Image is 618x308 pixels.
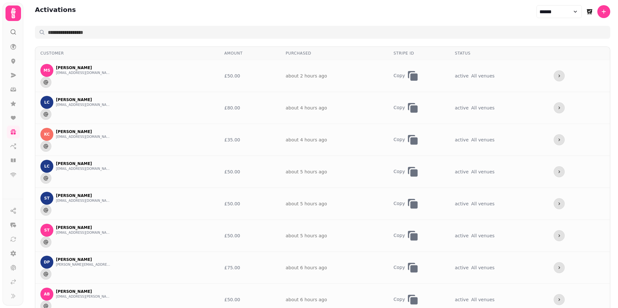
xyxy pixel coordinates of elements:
[56,289,111,294] p: [PERSON_NAME]
[44,260,50,264] span: DP
[224,296,275,303] div: £50.00
[286,265,327,270] a: about 6 hours ago
[554,230,565,241] button: more
[56,193,111,198] p: [PERSON_NAME]
[56,65,111,70] p: [PERSON_NAME]
[554,102,565,113] button: more
[471,105,495,111] span: All venues
[471,264,495,271] span: All venues
[394,51,445,56] div: Stripe ID
[394,197,407,210] button: Copy
[224,264,275,271] div: £75.00
[286,137,327,142] a: about 4 hours ago
[286,51,383,56] div: Purchased
[554,134,565,145] button: more
[286,105,327,110] a: about 4 hours ago
[471,73,495,79] span: All venues
[40,77,51,88] button: Send to
[56,198,111,203] button: [EMAIL_ADDRESS][DOMAIN_NAME]
[471,169,495,175] span: All venues
[286,169,327,174] a: about 5 hours ago
[286,297,327,302] a: about 6 hours ago
[44,68,50,73] span: MS
[286,201,327,206] a: about 5 hours ago
[40,109,51,120] button: Send to
[554,198,565,209] button: more
[56,230,111,235] button: [EMAIL_ADDRESS][DOMAIN_NAME]
[56,129,111,134] p: [PERSON_NAME]
[394,165,407,178] button: Copy
[44,228,50,232] span: ST
[224,232,275,239] div: £50.00
[455,233,469,238] span: active
[56,134,111,139] button: [EMAIL_ADDRESS][DOMAIN_NAME]
[455,137,469,142] span: active
[56,161,111,166] p: [PERSON_NAME]
[394,261,407,274] button: Copy
[286,233,327,238] a: about 5 hours ago
[554,166,565,177] button: more
[455,169,469,174] span: active
[35,5,76,18] h2: Activations
[554,294,565,305] button: more
[455,105,469,110] span: active
[394,69,407,82] button: Copy
[455,201,469,206] span: active
[471,296,495,303] span: All venues
[56,262,111,267] button: [PERSON_NAME][EMAIL_ADDRESS][DOMAIN_NAME]
[44,164,49,169] span: LC
[455,73,469,78] span: active
[40,173,51,184] button: Send to
[394,293,407,306] button: Copy
[224,105,275,111] div: £80.00
[471,137,495,143] span: All venues
[40,141,51,152] button: Send to
[56,97,111,102] p: [PERSON_NAME]
[56,70,111,76] button: [EMAIL_ADDRESS][DOMAIN_NAME]
[455,51,543,56] div: Status
[224,200,275,207] div: £50.00
[394,133,407,146] button: Copy
[40,237,51,248] button: Send to
[224,137,275,143] div: £35.00
[554,70,565,81] button: more
[40,51,214,56] div: Customer
[455,297,469,302] span: active
[56,102,111,108] button: [EMAIL_ADDRESS][DOMAIN_NAME]
[224,169,275,175] div: £50.00
[44,196,50,200] span: ST
[44,292,50,296] span: AB
[554,262,565,273] button: more
[56,257,111,262] p: [PERSON_NAME]
[56,294,111,299] button: [EMAIL_ADDRESS][PERSON_NAME][DOMAIN_NAME]
[224,73,275,79] div: £50.00
[44,100,49,105] span: LC
[224,51,275,56] div: Amount
[471,232,495,239] span: All venues
[394,229,407,242] button: Copy
[40,269,51,280] button: Send to
[56,166,111,171] button: [EMAIL_ADDRESS][DOMAIN_NAME]
[455,265,469,270] span: active
[471,200,495,207] span: All venues
[56,225,111,230] p: [PERSON_NAME]
[286,73,327,78] a: about 2 hours ago
[40,205,51,216] button: Send to
[44,132,50,137] span: Kc
[394,101,407,114] button: Copy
